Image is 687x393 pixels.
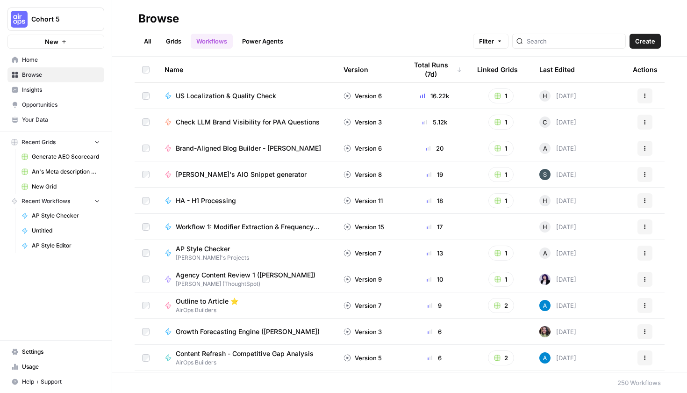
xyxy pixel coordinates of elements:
button: 2 [488,298,514,313]
div: Linked Grids [477,57,518,82]
a: Opportunities [7,97,104,112]
div: [DATE] [539,247,576,259]
span: New Grid [32,182,100,191]
button: New [7,35,104,49]
span: AP Style Checker [32,211,100,220]
a: Your Data [7,112,104,127]
a: Check LLM Brand Visibility for PAA Questions [165,117,329,127]
div: Version 7 [343,301,381,310]
button: Workspace: Cohort 5 [7,7,104,31]
a: US Localization & Quality Check [165,91,329,101]
span: Workflow 1: Modifier Extraction & Frequency - CRG [176,222,321,232]
button: 1 [488,115,514,130]
a: Settings [7,344,104,359]
div: Version 3 [343,327,382,336]
button: 1 [488,246,514,261]
a: Workflows [191,34,233,49]
div: 9 [407,301,462,310]
div: [DATE] [539,221,576,233]
span: Create [635,36,655,46]
div: Version 9 [343,275,382,284]
span: Usage [22,363,100,371]
span: AirOps Builders [176,358,321,367]
button: Recent Grids [7,135,104,149]
a: Workflow 1: Modifier Extraction & Frequency - CRG [165,222,329,232]
img: o3cqybgnmipr355j8nz4zpq1mc6x [539,300,551,311]
div: [DATE] [539,143,576,154]
span: Outline to Article ⭐️ [176,297,238,306]
a: Content Refresh - Competitive Gap AnalysisAirOps Builders [165,349,329,367]
span: Check LLM Brand Visibility for PAA Questions [176,117,320,127]
span: Agency Content Review 1 ([PERSON_NAME]) [176,270,315,280]
div: Version 5 [343,353,382,363]
img: l7wc9lttar9mml2em7ssp1le7bvz [539,169,551,180]
span: [PERSON_NAME]'s AIO Snippet generator [176,170,307,179]
span: US Localization & Quality Check [176,91,276,101]
span: Content Refresh - Competitive Gap Analysis [176,349,314,358]
span: H [543,91,547,101]
div: 6 [407,353,462,363]
span: AirOps Builders [176,306,246,314]
div: Version 11 [343,196,383,205]
a: Growth Forecasting Engine ([PERSON_NAME]) [165,327,329,336]
div: Version 6 [343,144,382,153]
a: An's Meta description Grid [17,164,104,179]
span: Brand-Aligned Blog Builder - [PERSON_NAME] [176,144,321,153]
span: A [543,144,547,153]
div: Total Runs (7d) [407,57,462,82]
div: [DATE] [539,352,576,364]
span: [PERSON_NAME] (ThoughtSpot) [176,280,323,288]
a: [PERSON_NAME]'s AIO Snippet generator [165,170,329,179]
a: AP Style Editor [17,238,104,253]
button: 1 [488,193,514,208]
input: Search [527,36,622,46]
span: Help + Support [22,378,100,386]
a: Outline to Article ⭐️AirOps Builders [165,297,329,314]
a: Brand-Aligned Blog Builder - [PERSON_NAME] [165,144,329,153]
button: Create [630,34,661,49]
span: Recent Grids [21,138,56,146]
div: 19 [407,170,462,179]
a: HA - H1 Processing [165,196,329,205]
div: 6 [407,327,462,336]
span: New [45,37,58,46]
a: Insights [7,82,104,97]
img: o3cqybgnmipr355j8nz4zpq1mc6x [539,352,551,364]
img: e6jku8bei7w65twbz9tngar3gsjq [539,326,551,337]
button: Filter [473,34,508,49]
span: Insights [22,86,100,94]
div: [DATE] [539,274,576,285]
span: Settings [22,348,100,356]
div: 250 Workflows [617,378,661,387]
div: 13 [407,248,462,258]
button: 1 [488,167,514,182]
div: Version 15 [343,222,384,232]
div: Actions [633,57,658,82]
div: Browse [138,11,179,26]
span: H [543,196,547,205]
span: Filter [479,36,494,46]
a: Agency Content Review 1 ([PERSON_NAME])[PERSON_NAME] (ThoughtSpot) [165,270,329,288]
span: Home [22,56,100,64]
div: [DATE] [539,326,576,337]
div: 18 [407,196,462,205]
span: Opportunities [22,101,100,109]
span: Untitled [32,226,100,235]
span: A [543,248,547,258]
img: Cohort 5 Logo [11,11,28,28]
span: [PERSON_NAME]'s Projects [176,254,249,262]
div: Version 3 [343,117,382,127]
div: 20 [407,144,462,153]
span: Recent Workflows [21,197,70,205]
span: HA - H1 Processing [176,196,236,205]
a: Home [7,52,104,67]
div: [DATE] [539,195,576,206]
span: An's Meta description Grid [32,167,100,176]
div: 17 [407,222,462,232]
div: Last Edited [539,57,575,82]
div: [DATE] [539,90,576,102]
span: Browse [22,71,100,79]
a: All [138,34,157,49]
div: [DATE] [539,169,576,180]
button: 1 [488,272,514,287]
